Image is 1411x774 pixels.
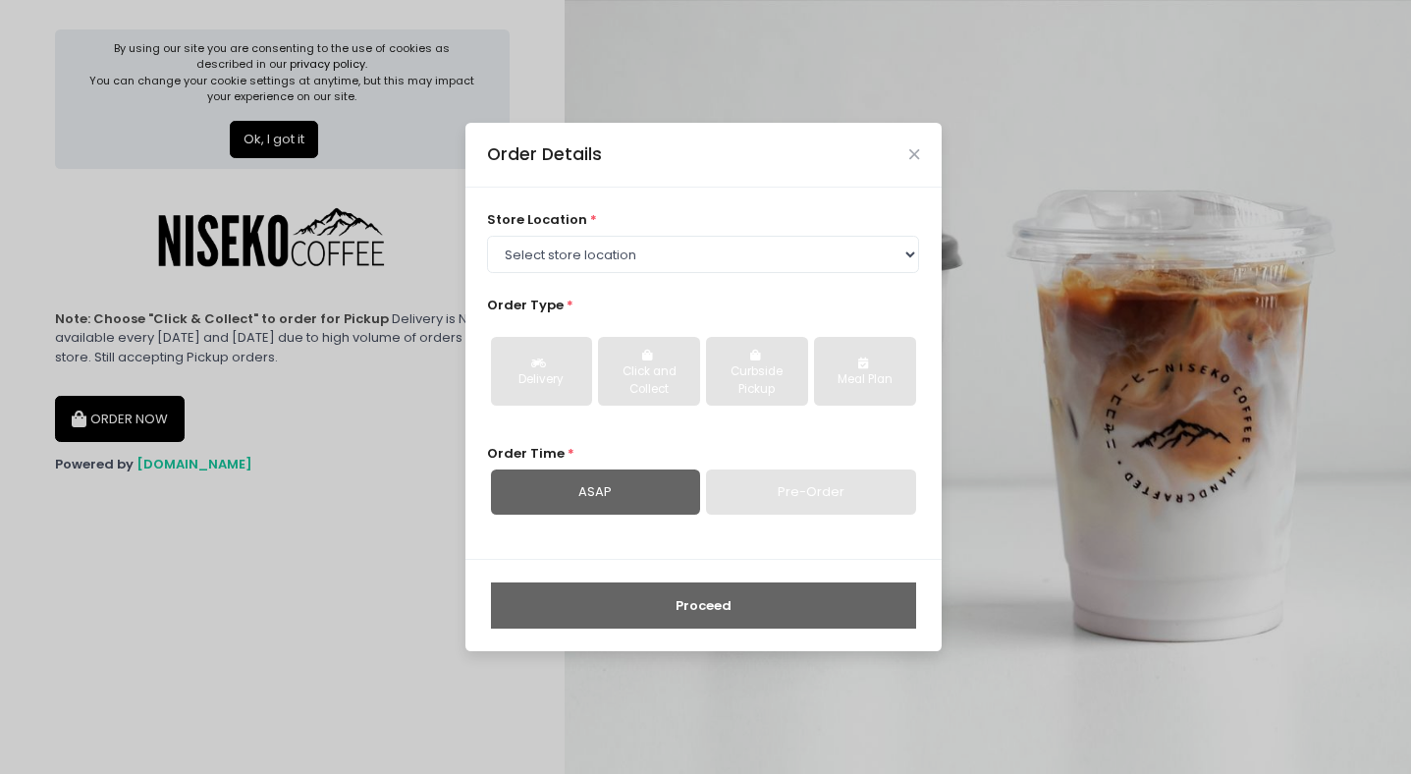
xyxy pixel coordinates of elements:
[491,582,916,630] button: Proceed
[706,337,807,406] button: Curbside Pickup
[487,296,564,314] span: Order Type
[909,149,919,159] button: Close
[720,363,793,398] div: Curbside Pickup
[612,363,685,398] div: Click and Collect
[598,337,699,406] button: Click and Collect
[828,371,901,389] div: Meal Plan
[487,444,565,463] span: Order Time
[505,371,578,389] div: Delivery
[487,210,587,229] span: store location
[814,337,915,406] button: Meal Plan
[491,337,592,406] button: Delivery
[487,141,602,167] div: Order Details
